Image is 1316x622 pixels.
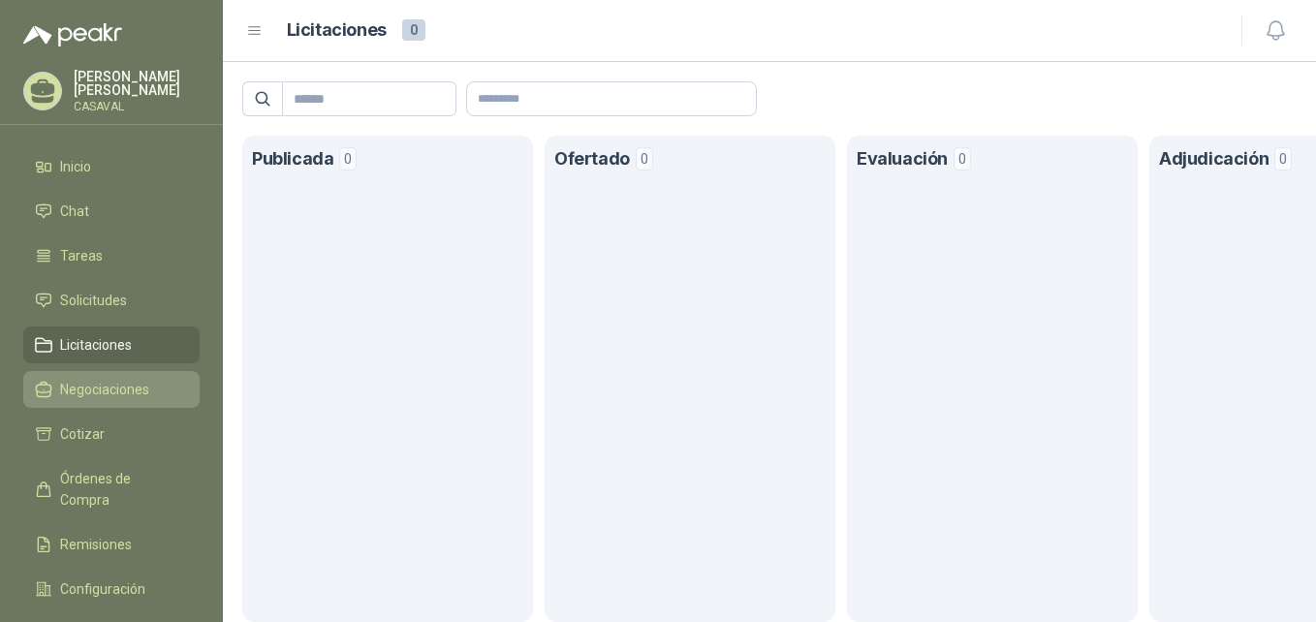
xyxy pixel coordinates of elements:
p: [PERSON_NAME] [PERSON_NAME] [74,70,200,97]
span: Remisiones [60,534,132,555]
span: Solicitudes [60,290,127,311]
span: Configuración [60,578,145,600]
span: Chat [60,201,89,222]
h1: Evaluación [857,145,948,173]
a: Chat [23,193,200,230]
a: Cotizar [23,416,200,452]
a: Negociaciones [23,371,200,408]
p: CASAVAL [74,101,200,112]
span: 0 [1274,147,1292,171]
a: Órdenes de Compra [23,460,200,518]
span: Tareas [60,245,103,266]
h1: Ofertado [554,145,630,173]
h1: Licitaciones [287,16,387,45]
a: Configuración [23,571,200,607]
span: Inicio [60,156,91,177]
span: 0 [954,147,971,171]
a: Licitaciones [23,327,200,363]
img: Logo peakr [23,23,122,47]
h1: Publicada [252,145,333,173]
a: Remisiones [23,526,200,563]
span: 0 [402,19,425,41]
a: Solicitudes [23,282,200,319]
a: Inicio [23,148,200,185]
span: Cotizar [60,423,105,445]
span: Órdenes de Compra [60,468,181,511]
h1: Adjudicación [1159,145,1269,173]
span: 0 [339,147,357,171]
a: Tareas [23,237,200,274]
span: Licitaciones [60,334,132,356]
span: Negociaciones [60,379,149,400]
span: 0 [636,147,653,171]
